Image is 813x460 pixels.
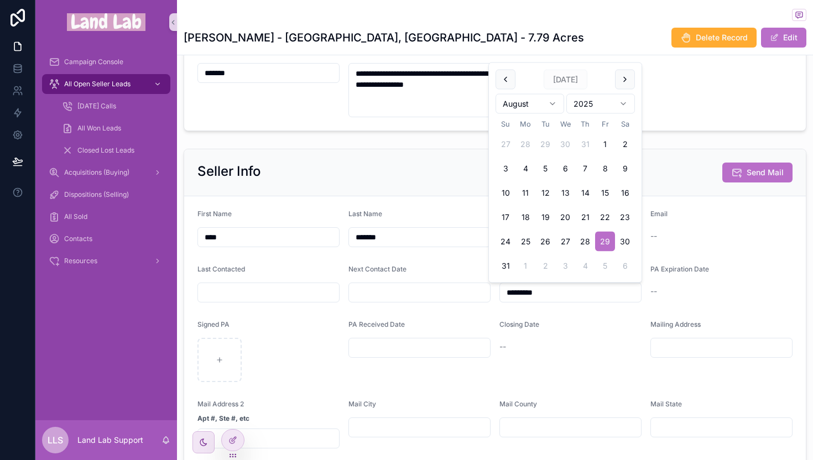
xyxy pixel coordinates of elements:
[595,256,615,276] button: Friday, September 5th, 2025
[535,134,555,154] button: Tuesday, July 29th, 2025
[595,183,615,203] button: Friday, August 15th, 2025
[64,57,123,66] span: Campaign Console
[595,159,615,179] button: Friday, August 8th, 2025
[696,32,748,43] span: Delete Record
[535,183,555,203] button: Tuesday, August 12th, 2025
[499,341,506,352] span: --
[42,185,170,205] a: Dispositions (Selling)
[55,140,170,160] a: Closed Lost Leads
[77,102,116,111] span: [DATE] Calls
[48,433,63,447] span: LLS
[348,210,382,218] span: Last Name
[42,163,170,182] a: Acquisitions (Buying)
[615,183,635,203] button: Saturday, August 16th, 2025
[197,320,230,328] span: Signed PA
[496,232,515,252] button: Sunday, August 24th, 2025
[64,212,87,221] span: All Sold
[499,400,537,408] span: Mail County
[615,159,635,179] button: Saturday, August 9th, 2025
[650,210,668,218] span: Email
[496,183,515,203] button: Sunday, August 10th, 2025
[595,232,615,252] button: Today, Friday, August 29th, 2025, selected
[64,234,92,243] span: Contacts
[197,400,244,408] span: Mail Address 2
[615,118,635,130] th: Saturday
[197,414,249,423] strong: Apt #, Ste #, etc
[595,207,615,227] button: Friday, August 22nd, 2025
[197,210,232,218] span: First Name
[55,96,170,116] a: [DATE] Calls
[615,256,635,276] button: Saturday, September 6th, 2025
[348,320,405,328] span: PA Received Date
[615,134,635,154] button: Saturday, August 2nd, 2025
[496,118,635,276] table: August 2025
[575,159,595,179] button: Thursday, August 7th, 2025
[515,207,535,227] button: Monday, August 18th, 2025
[671,28,757,48] button: Delete Record
[348,400,376,408] span: Mail City
[722,163,793,182] button: Send Mail
[499,320,539,328] span: Closing Date
[535,232,555,252] button: Tuesday, August 26th, 2025
[64,80,131,88] span: All Open Seller Leads
[42,251,170,271] a: Resources
[42,229,170,249] a: Contacts
[575,134,595,154] button: Thursday, July 31st, 2025
[650,231,657,242] span: --
[761,28,806,48] button: Edit
[555,159,575,179] button: Wednesday, August 6th, 2025
[535,207,555,227] button: Tuesday, August 19th, 2025
[650,320,701,328] span: Mailing Address
[35,44,177,285] div: scrollable content
[650,286,657,297] span: --
[67,13,145,31] img: App logo
[77,435,143,446] p: Land Lab Support
[747,167,784,178] span: Send Mail
[64,257,97,265] span: Resources
[595,134,615,154] button: Friday, August 1st, 2025
[55,118,170,138] a: All Won Leads
[496,256,515,276] button: Sunday, August 31st, 2025
[184,30,584,45] h1: [PERSON_NAME] - [GEOGRAPHIC_DATA], [GEOGRAPHIC_DATA] - 7.79 Acres
[575,118,595,130] th: Thursday
[197,265,245,273] span: Last Contacted
[650,265,709,273] span: PA Expiration Date
[555,256,575,276] button: Wednesday, September 3rd, 2025
[496,207,515,227] button: Sunday, August 17th, 2025
[615,232,635,252] button: Saturday, August 30th, 2025
[77,124,121,133] span: All Won Leads
[496,159,515,179] button: Sunday, August 3rd, 2025
[575,232,595,252] button: Thursday, August 28th, 2025
[575,256,595,276] button: Thursday, September 4th, 2025
[650,400,682,408] span: Mail State
[496,134,515,154] button: Sunday, July 27th, 2025
[575,183,595,203] button: Thursday, August 14th, 2025
[348,265,406,273] span: Next Contact Date
[64,168,129,177] span: Acquisitions (Buying)
[42,207,170,227] a: All Sold
[515,183,535,203] button: Monday, August 11th, 2025
[515,256,535,276] button: Monday, September 1st, 2025
[535,256,555,276] button: Tuesday, September 2nd, 2025
[515,118,535,130] th: Monday
[42,74,170,94] a: All Open Seller Leads
[555,134,575,154] button: Wednesday, July 30th, 2025
[515,134,535,154] button: Monday, July 28th, 2025
[77,146,134,155] span: Closed Lost Leads
[515,159,535,179] button: Monday, August 4th, 2025
[555,232,575,252] button: Wednesday, August 27th, 2025
[615,207,635,227] button: Saturday, August 23rd, 2025
[555,183,575,203] button: Wednesday, August 13th, 2025
[575,207,595,227] button: Thursday, August 21st, 2025
[535,159,555,179] button: Tuesday, August 5th, 2025
[555,207,575,227] button: Wednesday, August 20th, 2025
[595,118,615,130] th: Friday
[42,52,170,72] a: Campaign Console
[555,118,575,130] th: Wednesday
[515,232,535,252] button: Monday, August 25th, 2025
[496,118,515,130] th: Sunday
[64,190,129,199] span: Dispositions (Selling)
[535,118,555,130] th: Tuesday
[197,163,261,180] h2: Seller Info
